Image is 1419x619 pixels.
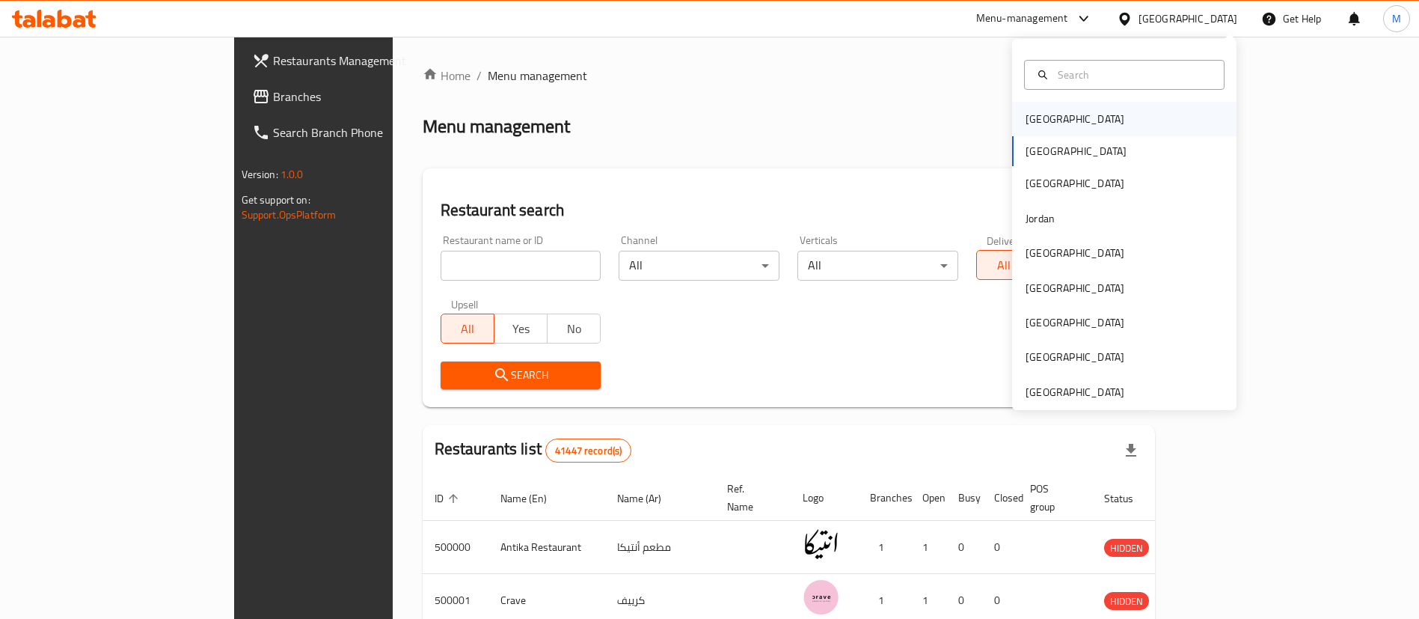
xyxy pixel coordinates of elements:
[946,521,982,574] td: 0
[791,475,858,521] th: Logo
[1026,314,1124,331] div: [GEOGRAPHIC_DATA]
[554,318,595,340] span: No
[494,314,548,344] button: Yes
[1104,490,1153,507] span: Status
[1026,245,1124,261] div: [GEOGRAPHIC_DATA]
[447,318,488,340] span: All
[1030,480,1074,516] span: POS group
[1026,349,1124,365] div: [GEOGRAPHIC_DATA]
[441,362,601,389] button: Search
[858,475,910,521] th: Branches
[1026,384,1124,400] div: [GEOGRAPHIC_DATA]
[441,251,601,281] input: Search for restaurant name or ID..
[605,521,715,574] td: مطعم أنتيكا
[1026,210,1055,227] div: Jordan
[619,251,779,281] div: All
[423,67,1156,85] nav: breadcrumb
[976,250,1030,280] button: All
[982,475,1018,521] th: Closed
[1026,175,1124,192] div: [GEOGRAPHIC_DATA]
[983,254,1024,276] span: All
[946,475,982,521] th: Busy
[987,235,1024,246] label: Delivery
[1026,111,1124,127] div: [GEOGRAPHIC_DATA]
[910,475,946,521] th: Open
[803,579,840,616] img: Crave
[546,444,631,458] span: 41447 record(s)
[500,490,566,507] span: Name (En)
[435,490,463,507] span: ID
[1052,67,1215,83] input: Search
[1104,593,1149,610] span: HIDDEN
[423,115,570,138] h2: Menu management
[242,205,337,225] a: Support.OpsPlatform
[545,439,631,463] div: Total records count
[1026,280,1124,296] div: [GEOGRAPHIC_DATA]
[500,318,542,340] span: Yes
[240,115,471,150] a: Search Branch Phone
[240,43,471,79] a: Restaurants Management
[1392,10,1401,27] span: M
[273,88,459,106] span: Branches
[727,480,773,516] span: Ref. Name
[242,190,310,210] span: Get support on:
[441,314,494,344] button: All
[1104,540,1149,557] span: HIDDEN
[1138,10,1237,27] div: [GEOGRAPHIC_DATA]
[476,67,482,85] li: /
[453,366,589,385] span: Search
[441,199,1138,222] h2: Restaurant search
[273,52,459,70] span: Restaurants Management
[240,79,471,115] a: Branches
[982,521,1018,574] td: 0
[488,521,605,574] td: Antika Restaurant
[858,521,910,574] td: 1
[451,299,479,309] label: Upsell
[547,314,601,344] button: No
[910,521,946,574] td: 1
[273,124,459,141] span: Search Branch Phone
[281,165,304,184] span: 1.0.0
[803,525,840,563] img: Antika Restaurant
[435,438,632,463] h2: Restaurants list
[797,251,958,281] div: All
[1113,433,1149,469] div: Export file
[976,10,1068,28] div: Menu-management
[617,490,681,507] span: Name (Ar)
[242,165,278,184] span: Version:
[488,67,587,85] span: Menu management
